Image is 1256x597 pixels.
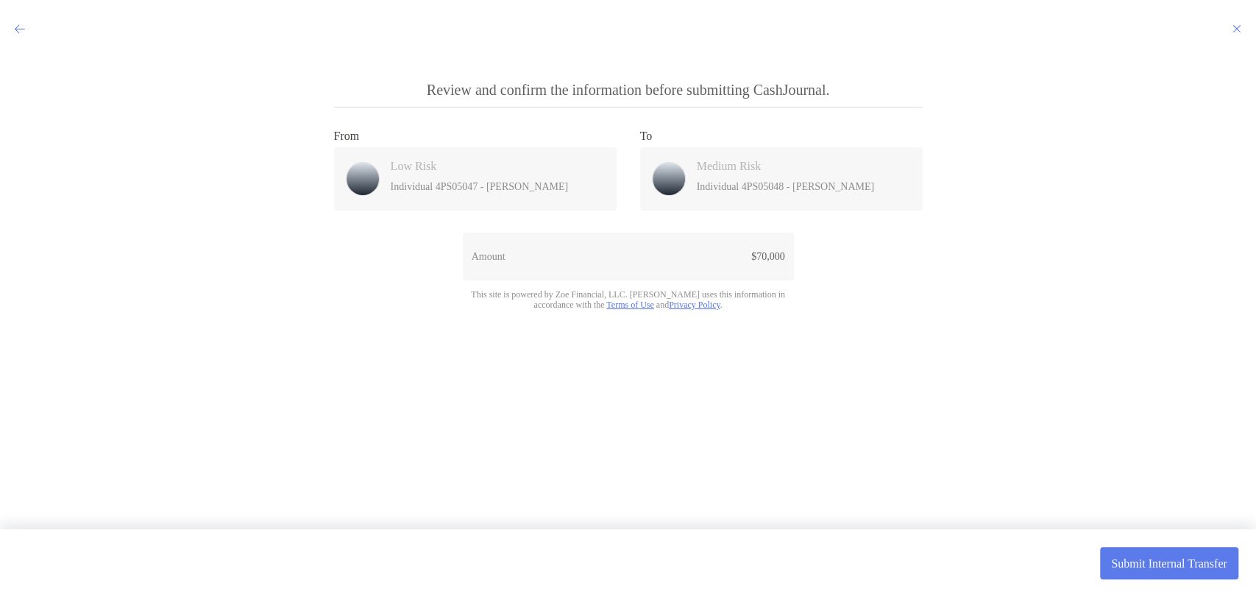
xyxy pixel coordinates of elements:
label: From [334,130,360,143]
label: To [640,130,653,143]
p: Individual 4PS05047 - [PERSON_NAME] [391,177,589,196]
div: $70,000 [751,250,785,263]
div: Amount [472,250,505,263]
p: Review and confirm the information before submitting CashJournal. [334,81,923,107]
a: Privacy Policy [669,300,720,310]
p: Individual 4PS05048 - [PERSON_NAME] [697,177,895,196]
img: Low Risk [347,163,379,195]
h4: Medium Risk [697,159,895,173]
button: Submit Internal Transfer [1100,547,1238,579]
a: Terms of Use [606,300,653,310]
h4: Low Risk [391,159,589,173]
img: Medium Risk [653,163,685,195]
p: This site is powered by Zoe Financial, LLC. [PERSON_NAME] uses this information in accordance wit... [463,289,794,310]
